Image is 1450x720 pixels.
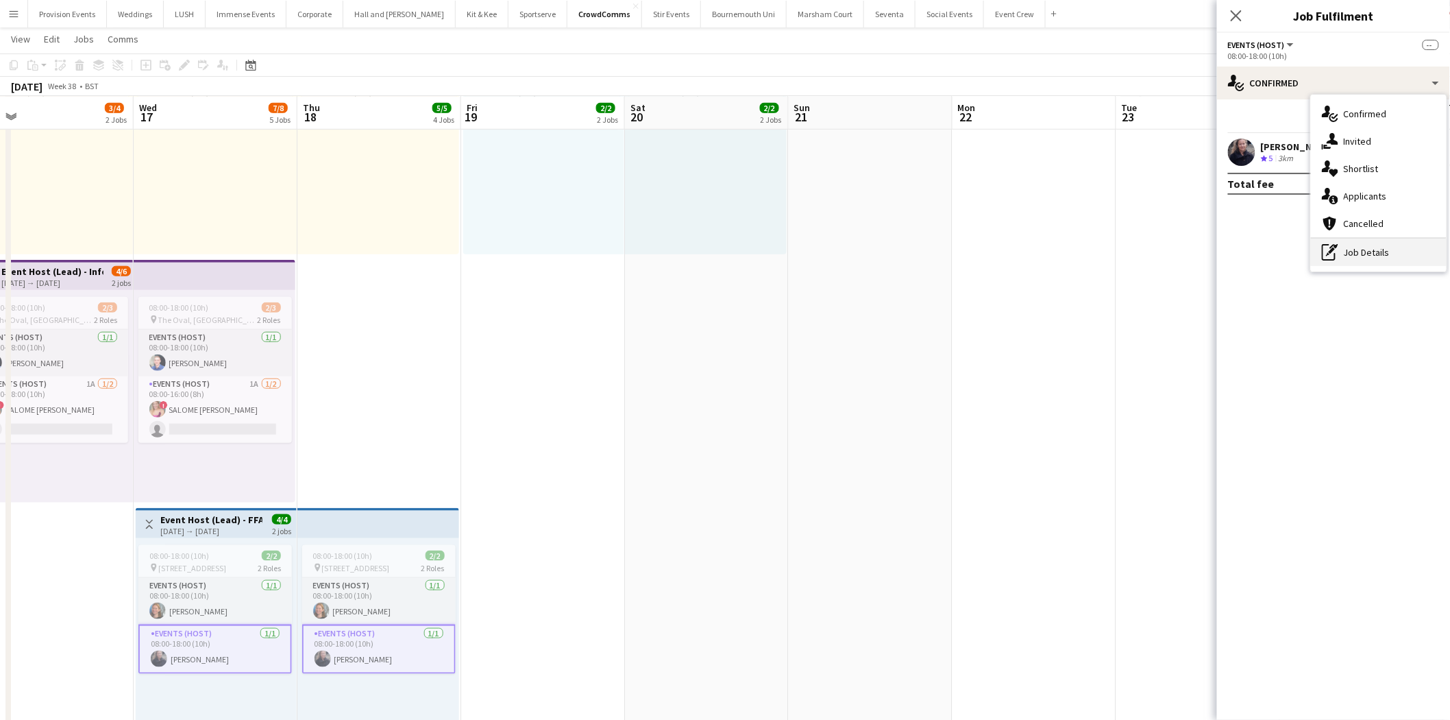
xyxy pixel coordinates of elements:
button: Event Crew [984,1,1046,27]
button: LUSH [164,1,206,27]
span: 2/2 [262,551,281,561]
div: [DATE] → [DATE] [160,526,262,536]
div: 2 jobs [272,525,291,536]
span: 5/5 [432,103,452,113]
span: 3/4 [105,103,124,113]
span: 5 [1269,153,1273,163]
app-job-card: 08:00-18:00 (10h)2/2 [STREET_ADDRESS]2 RolesEvents (Host)1/108:00-18:00 (10h)[PERSON_NAME]Events ... [138,545,292,674]
app-card-role: Events (Host)1/108:00-18:00 (10h)[PERSON_NAME] [138,330,292,376]
div: 08:00-18:00 (10h) [1228,51,1439,61]
div: 2 Jobs [761,115,782,125]
div: [DATE] [11,80,42,93]
span: Cancelled [1344,217,1384,230]
span: Events (Host) [1228,40,1285,50]
span: 18 [301,109,320,125]
span: Sat [630,101,646,114]
button: Sportserve [508,1,567,27]
span: Edit [44,33,60,45]
app-job-card: 08:00-18:00 (10h)2/2 [STREET_ADDRESS]2 RolesEvents (Host)1/108:00-18:00 (10h)[PERSON_NAME]Events ... [302,545,456,674]
a: Edit [38,30,65,48]
span: 2 Roles [258,315,281,325]
span: 2/2 [426,551,445,561]
div: 3km [1276,153,1297,165]
h3: Job Fulfilment [1217,7,1450,25]
button: CrowdComms [567,1,642,27]
h3: Event Host (Lead) - Informatica [1,265,103,278]
span: 08:00-18:00 (10h) [149,302,209,313]
span: [STREET_ADDRESS] [158,563,226,573]
button: Social Events [916,1,984,27]
button: Kit & Kee [456,1,508,27]
span: Shortlist [1344,163,1379,175]
span: ! [160,401,168,409]
span: 19 [465,109,478,125]
span: 4/4 [272,514,291,525]
span: 20 [628,109,646,125]
span: -- [1423,40,1439,50]
span: 21 [792,109,811,125]
app-card-role: Events (Host)1/108:00-18:00 (10h)[PERSON_NAME] [138,625,292,674]
span: 2/3 [262,302,281,313]
div: 2 Jobs [597,115,618,125]
a: View [5,30,36,48]
a: Jobs [68,30,99,48]
span: 23 [1120,109,1138,125]
span: 7/8 [269,103,288,113]
span: The Oval, [GEOGRAPHIC_DATA] [158,315,258,325]
div: Job Details [1311,239,1447,266]
div: 2 jobs [112,276,131,288]
div: 4 Jobs [433,115,454,125]
span: 2/3 [98,302,117,313]
button: Stir Events [642,1,701,27]
button: Hall and [PERSON_NAME] [343,1,456,27]
span: Comms [108,33,138,45]
span: Fri [467,101,478,114]
div: Confirmed [1217,67,1450,99]
span: Invited [1344,135,1372,147]
span: Mon [958,101,976,114]
span: Wed [139,101,157,114]
button: Bournemouth Uni [701,1,787,27]
app-card-role: Events (Host)1/108:00-18:00 (10h)[PERSON_NAME] [302,625,456,674]
div: [DATE] → [DATE] [1,278,103,288]
span: Week 38 [45,81,79,91]
span: 2 Roles [421,563,445,573]
button: Weddings [107,1,164,27]
button: Provision Events [28,1,107,27]
span: Thu [303,101,320,114]
div: 5 Jobs [269,115,291,125]
button: Immense Events [206,1,286,27]
span: 4/6 [112,266,131,276]
span: Jobs [73,33,94,45]
span: 2/2 [596,103,615,113]
span: Confirmed [1344,108,1387,120]
span: Sun [794,101,811,114]
span: Applicants [1344,190,1387,202]
span: View [11,33,30,45]
app-card-role: Events (Host)1/108:00-18:00 (10h)[PERSON_NAME] [302,578,456,625]
app-job-card: 08:00-18:00 (10h)2/3 The Oval, [GEOGRAPHIC_DATA]2 RolesEvents (Host)1/108:00-18:00 (10h)[PERSON_N... [138,297,292,443]
span: 08:00-18:00 (10h) [149,551,209,561]
span: 08:00-18:00 (10h) [313,551,373,561]
span: 2/2 [760,103,779,113]
h3: Event Host (Lead) - FFA [160,514,262,526]
span: 22 [956,109,976,125]
button: Marsham Court [787,1,864,27]
span: 17 [137,109,157,125]
span: [STREET_ADDRESS] [322,563,390,573]
div: [PERSON_NAME] [1261,141,1334,153]
app-card-role: Events (Host)1A1/208:00-16:00 (8h)!SALOME [PERSON_NAME] [138,376,292,443]
span: 2 Roles [258,563,281,573]
button: Seventa [864,1,916,27]
button: Corporate [286,1,343,27]
app-card-role: Events (Host)1/108:00-18:00 (10h)[PERSON_NAME] [138,578,292,625]
div: BST [85,81,99,91]
div: 2 Jobs [106,115,127,125]
div: Total fee [1228,177,1275,191]
span: 2 Roles [94,315,117,325]
a: Comms [102,30,144,48]
button: Events (Host) [1228,40,1296,50]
